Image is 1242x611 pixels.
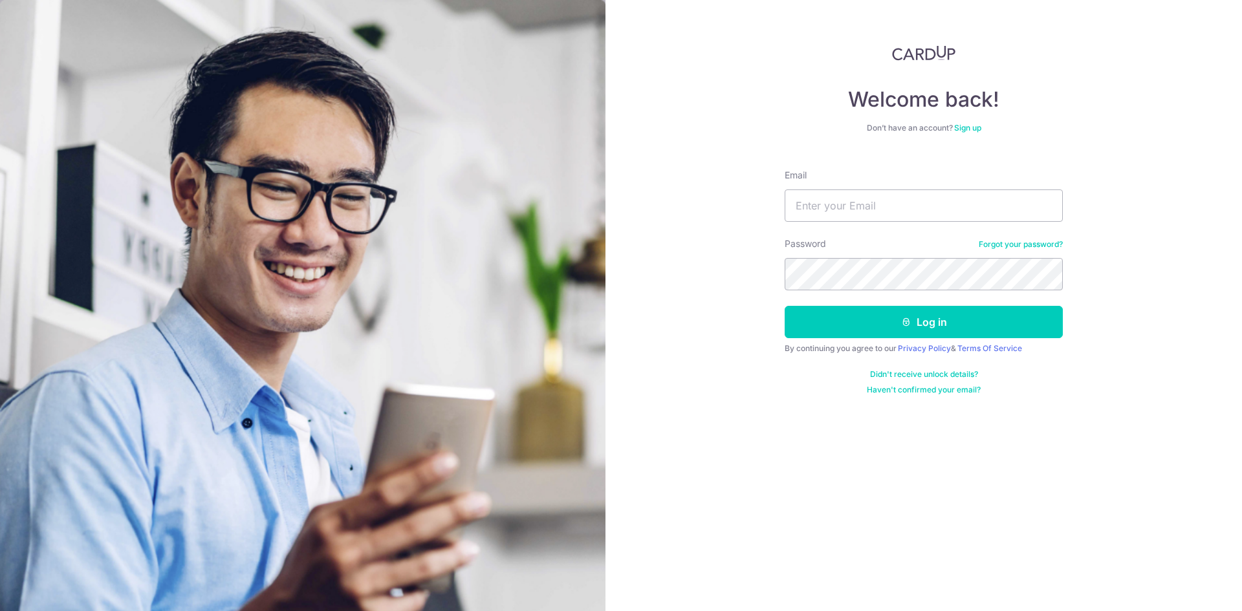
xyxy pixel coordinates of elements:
[867,385,981,395] a: Haven't confirmed your email?
[785,169,807,182] label: Email
[898,343,951,353] a: Privacy Policy
[785,343,1063,354] div: By continuing you agree to our &
[785,87,1063,113] h4: Welcome back!
[954,123,981,133] a: Sign up
[785,189,1063,222] input: Enter your Email
[785,123,1063,133] div: Don’t have an account?
[892,45,955,61] img: CardUp Logo
[785,237,826,250] label: Password
[979,239,1063,250] a: Forgot your password?
[785,306,1063,338] button: Log in
[870,369,978,380] a: Didn't receive unlock details?
[957,343,1022,353] a: Terms Of Service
